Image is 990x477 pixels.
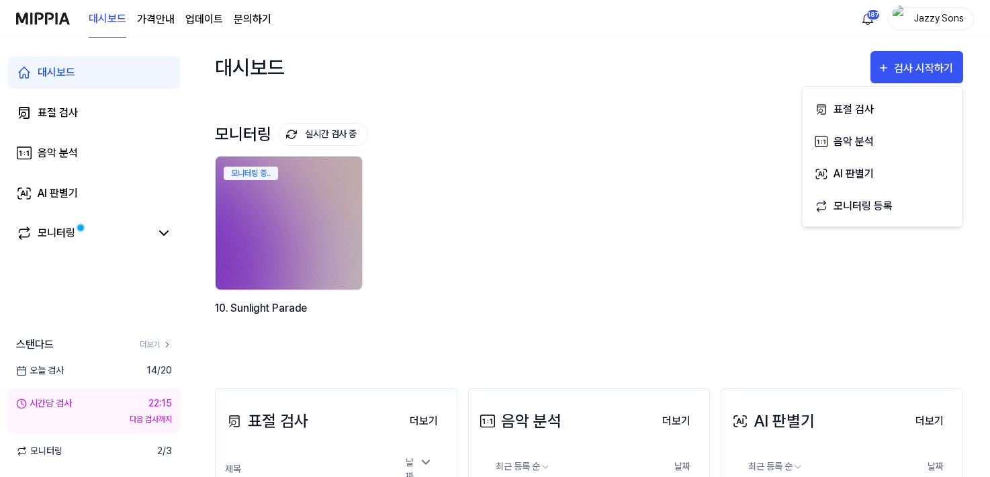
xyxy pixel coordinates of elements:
[8,177,180,210] a: AI 판별기
[857,8,879,30] button: 알림187
[89,1,126,38] a: 대시보드
[905,407,954,435] a: 더보기
[905,408,954,435] button: 더보기
[16,225,150,241] a: 모니터링
[834,101,950,118] div: 표절 검사
[870,51,963,83] button: 검사 시작하기
[224,167,278,180] div: 모니터링 중..
[215,156,365,348] a: 모니터링 중..backgroundIamge10. Sunlight Parade
[8,97,180,129] a: 표절 검사
[137,11,175,28] button: 가격안내
[16,337,54,353] span: 스탠다드
[215,123,368,146] div: 모니터링
[16,444,62,458] span: 모니터링
[279,123,368,146] button: 실시간 검사 중
[834,133,950,150] div: 음악 분석
[808,157,957,189] button: AI 판별기
[38,185,78,202] div: AI 판별기
[893,5,909,32] img: profile
[399,407,449,435] a: 더보기
[185,11,223,28] a: 업데이트
[16,396,72,410] div: 시간당 검사
[834,198,950,215] div: 모니터링 등록
[894,60,956,77] div: 검사 시작하기
[399,408,449,435] button: 더보기
[913,11,965,26] div: Jazzy Sons
[808,124,957,157] button: 음악 분석
[146,363,172,378] span: 14 / 20
[16,363,64,378] span: 오늘 검사
[16,413,172,425] div: 다음 검사까지
[8,137,180,169] a: 음악 분석
[157,444,172,458] span: 2 / 3
[224,409,308,433] div: 표절 검사
[834,165,950,183] div: AI 판별기
[651,408,701,435] button: 더보기
[38,225,75,241] div: 모니터링
[888,7,974,30] button: profileJazzy Sons
[234,11,271,28] a: 문의하기
[38,64,75,81] div: 대시보드
[215,51,285,83] div: 대시보드
[215,300,365,334] div: 10. Sunlight Parade
[140,339,172,351] a: 더보기
[866,9,880,20] div: 187
[477,409,561,433] div: 음악 분석
[38,105,78,121] div: 표절 검사
[286,129,297,140] img: monitoring Icon
[216,157,362,290] img: backgroundIamge
[808,189,957,221] button: 모니터링 등록
[38,145,78,161] div: 음악 분석
[860,11,876,27] img: 알림
[8,56,180,89] a: 대시보드
[808,92,957,124] button: 표절 검사
[148,396,172,410] div: 22:15
[651,407,701,435] a: 더보기
[729,409,815,433] div: AI 판별기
